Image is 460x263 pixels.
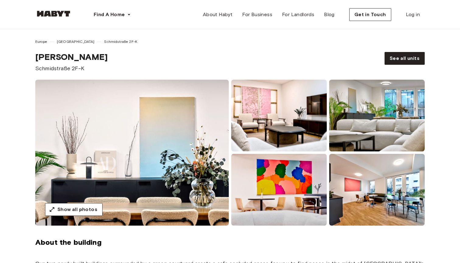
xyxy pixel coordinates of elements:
[231,154,327,226] img: room-image
[324,11,335,18] span: Blog
[354,11,386,18] span: Get in Touch
[277,9,319,21] a: For Landlords
[57,206,97,213] span: Show all photos
[406,11,420,18] span: Log in
[35,64,108,72] span: Schmidstraße 2F-K
[237,9,277,21] a: For Business
[203,11,232,18] span: About Habyt
[35,39,47,44] span: Europe
[319,9,340,21] a: Blog
[401,9,425,21] a: Log in
[390,55,420,62] span: See all units
[94,11,125,18] span: Find A Home
[329,154,425,226] img: room-image
[35,80,229,226] img: room-image
[35,11,72,17] img: Habyt
[35,238,425,247] span: About the building
[349,8,391,21] button: Get in Touch
[242,11,272,18] span: For Business
[282,11,314,18] span: For Landlords
[104,39,137,44] span: Schmidstraße 2F-K
[89,9,136,21] button: Find A Home
[198,9,237,21] a: About Habyt
[385,52,425,65] a: See all units
[231,80,327,151] img: room-image
[57,39,95,44] span: [GEOGRAPHIC_DATA]
[35,52,108,62] span: [PERSON_NAME]
[45,203,103,216] button: Show all photos
[329,80,425,151] img: room-image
